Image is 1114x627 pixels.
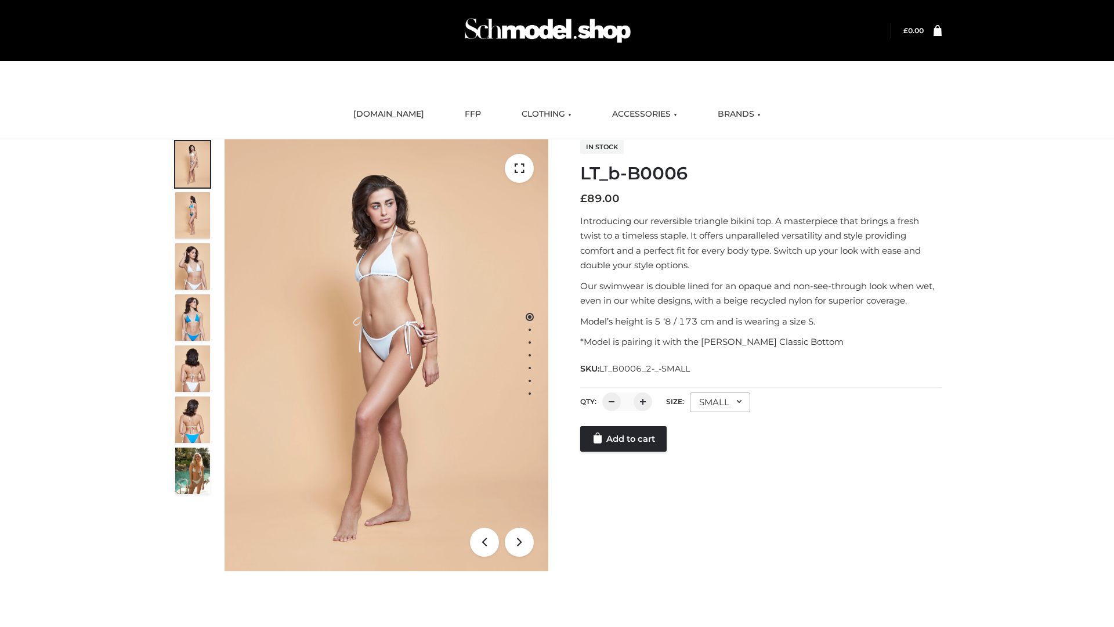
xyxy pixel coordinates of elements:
label: Size: [666,397,684,406]
p: Model’s height is 5 ‘8 / 173 cm and is wearing a size S. [580,314,942,329]
a: ACCESSORIES [603,102,686,127]
span: £ [580,192,587,205]
div: SMALL [690,392,750,412]
img: ArielClassicBikiniTop_CloudNine_AzureSky_OW114ECO_8-scaled.jpg [175,397,210,443]
img: Arieltop_CloudNine_AzureSky2.jpg [175,448,210,494]
img: ArielClassicBikiniTop_CloudNine_AzureSky_OW114ECO_1 [225,139,548,571]
a: FFP [456,102,490,127]
p: Our swimwear is double lined for an opaque and non-see-through look when wet, even in our white d... [580,279,942,308]
p: *Model is pairing it with the [PERSON_NAME] Classic Bottom [580,334,942,349]
bdi: 0.00 [903,26,924,35]
a: [DOMAIN_NAME] [345,102,433,127]
span: In stock [580,140,624,154]
a: CLOTHING [513,102,580,127]
span: SKU: [580,362,691,376]
span: £ [903,26,908,35]
img: Schmodel Admin 964 [461,8,635,53]
img: ArielClassicBikiniTop_CloudNine_AzureSky_OW114ECO_4-scaled.jpg [175,294,210,341]
span: LT_B0006_2-_-SMALL [599,363,690,374]
a: £0.00 [903,26,924,35]
img: ArielClassicBikiniTop_CloudNine_AzureSky_OW114ECO_7-scaled.jpg [175,345,210,392]
img: ArielClassicBikiniTop_CloudNine_AzureSky_OW114ECO_3-scaled.jpg [175,243,210,290]
p: Introducing our reversible triangle bikini top. A masterpiece that brings a fresh twist to a time... [580,214,942,273]
img: ArielClassicBikiniTop_CloudNine_AzureSky_OW114ECO_2-scaled.jpg [175,192,210,239]
a: Add to cart [580,426,667,452]
img: ArielClassicBikiniTop_CloudNine_AzureSky_OW114ECO_1-scaled.jpg [175,141,210,188]
bdi: 89.00 [580,192,620,205]
label: QTY: [580,397,596,406]
h1: LT_b-B0006 [580,163,942,184]
a: BRANDS [709,102,769,127]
